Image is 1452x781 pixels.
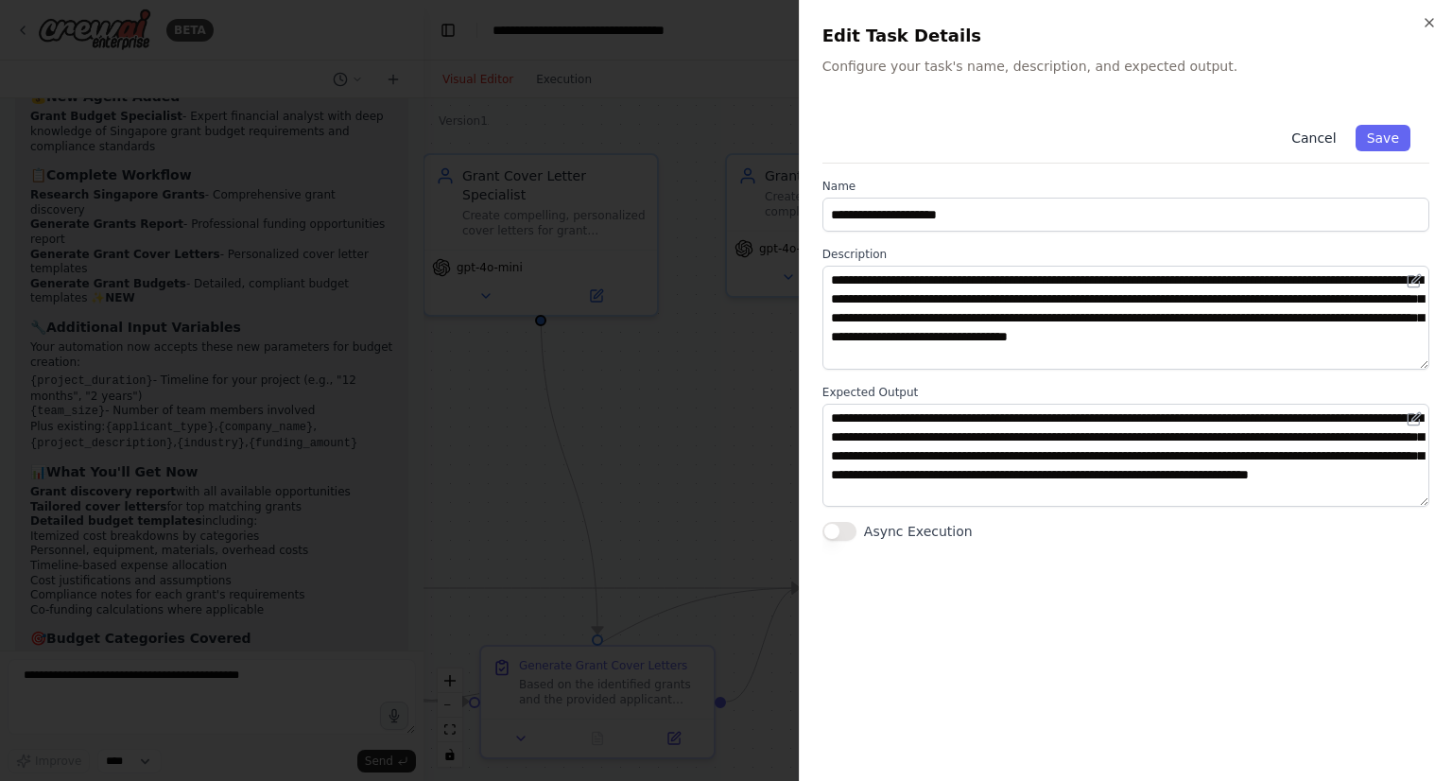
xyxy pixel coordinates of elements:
label: Name [822,179,1429,194]
button: Cancel [1280,125,1347,151]
button: Save [1356,125,1410,151]
button: Open in editor [1403,269,1426,292]
label: Description [822,247,1429,262]
label: Async Execution [864,522,973,541]
h2: Edit Task Details [822,23,1429,49]
p: Configure your task's name, description, and expected output. [822,57,1429,76]
button: Open in editor [1403,408,1426,430]
label: Expected Output [822,385,1429,400]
